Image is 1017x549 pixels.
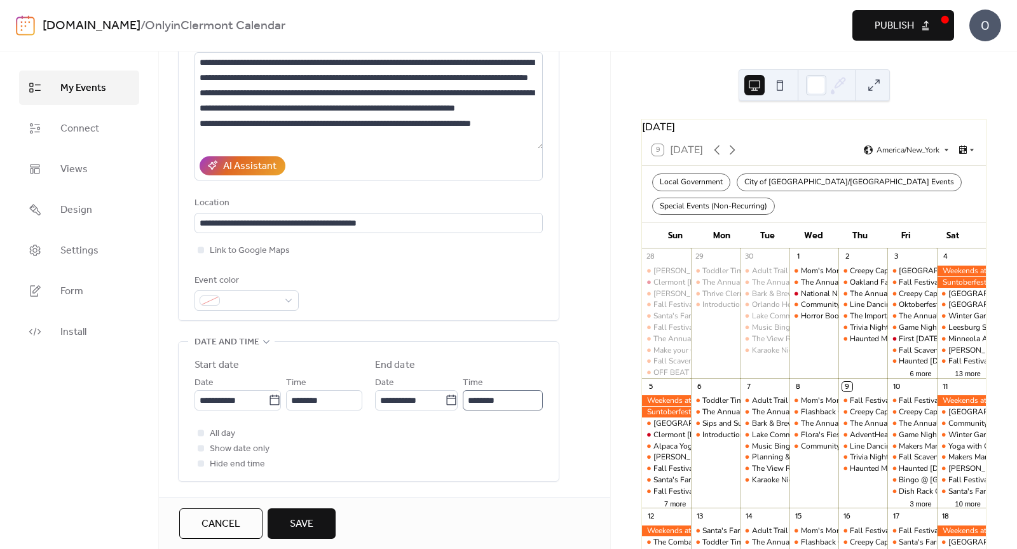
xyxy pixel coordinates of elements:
div: Fall Festival at Southern Hill Farms [838,395,887,406]
div: End date [375,358,415,373]
div: Alpaca Yoga at LunaSea Alpaca Farm [642,441,691,452]
div: 3 [891,252,901,262]
div: Mom's Morning Out [789,395,838,406]
div: 16 [842,512,852,521]
div: Fall Festival at [GEOGRAPHIC_DATA] [653,299,785,310]
div: The Combat Midwife Workshop [642,537,691,548]
div: Amber Brooke Farms Fall Festival [937,463,986,474]
div: The Annual Pumpkin Ponderosa [752,407,863,417]
div: Bingo @ The Cove Bar [887,475,936,485]
div: O [969,10,1001,41]
div: Fall Scavenger Hunt Maze & Pumpkin Patch [642,356,691,367]
div: 8 [793,382,803,391]
div: The Annual Pumpkin Ponderosa [741,277,789,288]
div: Fall Festival at Southern Hill Farms [642,463,691,474]
div: The Annual Pumpkin Ponderosa [653,334,765,344]
div: 9 [842,382,852,391]
div: Fall Festival at [GEOGRAPHIC_DATA] [850,395,981,406]
div: Thrive Clermont Find your Fit Workshop [691,288,740,299]
div: Make your Own Felted Bat [653,345,744,356]
a: Install [19,315,139,349]
div: Santa's Farm: Fall Festival [702,525,792,536]
div: The Annual Pumpkin Ponderosa [899,418,1010,429]
div: Orlando Health: Ready for Baby Class [741,299,789,310]
div: Amber Brooke Farms Fall Festival [937,345,986,356]
div: Make your Own Felted Bat [642,345,691,356]
span: Show date only [210,442,270,457]
div: Special Events (Non-Recurring) [652,198,775,215]
div: Creepy Capy's - Capybara Meet and Greet [850,266,990,276]
div: Clermont Farmer's Market [642,430,691,440]
div: The Annual Pumpkin Ponderosa [899,311,1010,322]
div: Adult Trail Riding Club [741,266,789,276]
div: Weekends at the Winery [937,266,986,276]
button: 10 more [950,498,986,508]
div: The Annual Pumpkin Ponderosa [691,277,740,288]
span: Form [60,284,83,299]
div: Suntoberfest 2025 [937,277,986,288]
button: Save [268,508,336,539]
div: Introduction to Improv [691,430,740,440]
div: Haunted Halloween Maze [887,356,936,367]
div: Clermont Farmer's Market [642,277,691,288]
button: Cancel [179,508,263,539]
div: Haunted Monster Truck Ride Showcase of Citrus [838,463,887,474]
span: Link to Google Maps [210,243,290,259]
div: Community Running Event [801,441,892,452]
div: Adult Trail Riding Club [752,525,831,536]
div: Flashback Cinema: Casper [801,407,891,417]
div: 17 [891,512,901,521]
button: 6 more [904,367,936,378]
div: Thu [837,223,884,248]
div: Oakland Farmers Market [838,277,887,288]
div: The Annual Pumpkin Ponderosa [702,407,814,417]
div: Creepy Capy's - Capybara Meet and Greet [838,537,887,548]
div: Flora's Fiesta in [GEOGRAPHIC_DATA] [801,430,936,440]
div: 11 [941,382,950,391]
div: Fall Festival at Southern Hill Farms [838,525,887,536]
b: / [140,14,145,38]
div: Lake Community Choir [741,311,789,322]
span: America/New_York [877,146,939,154]
div: Fall Festival at Southern Hill Farms [642,299,691,310]
div: Haunted [DATE] Maze [899,463,974,474]
span: Date [375,376,394,391]
div: [PERSON_NAME] and [PERSON_NAME] Superhero 5k [653,266,840,276]
div: Fall Festival at Southern Hill Farms [887,395,936,406]
div: The Annual Pumpkin Ponderosa [642,334,691,344]
span: Hide end time [210,457,265,472]
div: Flashback Cinema: [PERSON_NAME] Corpse Bride [801,537,974,548]
div: Flashback Cinema: Tim Burton's Corpse Bride [789,537,838,548]
div: The Annual Pumpkin Ponderosa [789,277,838,288]
div: National Night Out [789,288,838,299]
div: Santa's Farm: Fall Festival [642,475,691,485]
div: Santa's Farm: Fall Festival [691,525,740,536]
div: Ardmore Reserve Community Yard Sale [642,418,691,429]
div: The Annual Pumpkin Ponderosa [801,277,912,288]
div: Toddler Time at the Barn [691,395,740,406]
div: 2 [842,252,852,262]
div: The Annual Pumpkin Ponderosa [801,418,912,429]
div: Planning & Zoning Commission [752,452,861,463]
div: Ardmore Reserve Community Yard Sale [887,266,936,276]
div: Planning & Zoning Commission [741,452,789,463]
div: 10 [891,382,901,391]
div: Sips and Suds Paint Night October [691,418,740,429]
div: The View Run & Walk Club [741,334,789,344]
div: Fall Festival at [GEOGRAPHIC_DATA] [850,525,981,536]
div: Event color [195,273,296,288]
span: My Events [60,81,106,96]
div: Fall Festival & Corn Maze at Great Scott Farms [642,322,691,333]
div: Makers Market Fall Fair & Festival [887,441,936,452]
div: The Annual Pumpkin Ponderosa [702,277,814,288]
div: Adult Trail Riding Club [752,395,831,406]
div: Community Garage Sale Weekend [937,418,986,429]
div: Fall Festival & Corn Maze at [GEOGRAPHIC_DATA][PERSON_NAME] [653,322,892,333]
span: Install [60,325,86,340]
button: AI Assistant [200,156,285,175]
div: 13 [695,512,704,521]
div: Mom's Morning Out [801,525,869,536]
div: Fall Scavenger Hunt Maze & Pumpkin Patch [887,345,936,356]
div: 5 [646,382,655,391]
div: OFF BEAT BINGO [642,367,691,378]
